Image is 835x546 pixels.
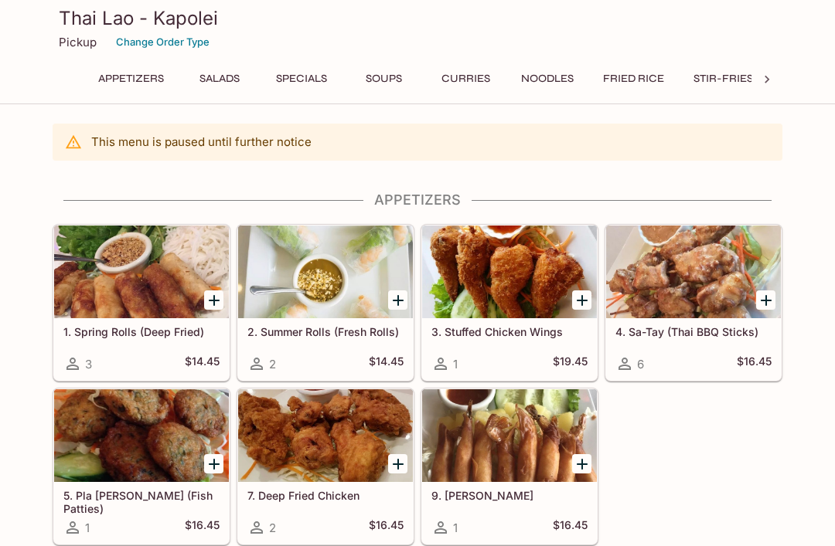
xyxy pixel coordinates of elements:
[59,35,97,49] p: Pickup
[431,325,588,338] h5: 3. Stuffed Chicken Wings
[553,354,588,373] h5: $19.45
[247,489,404,502] h5: 7. Deep Fried Chicken
[349,68,418,90] button: Soups
[513,68,582,90] button: Noodles
[59,6,776,30] h3: Thai Lao - Kapolei
[369,518,404,537] h5: $16.45
[615,325,772,338] h5: 4. Sa-Tay (Thai BBQ Sticks)
[453,521,458,535] span: 1
[606,226,781,318] div: 4. Sa-Tay (Thai BBQ Sticks)
[53,192,782,209] h4: Appetizers
[237,225,414,381] a: 2. Summer Rolls (Fresh Rolls)2$14.45
[737,354,772,373] h5: $16.45
[388,290,407,310] button: Add 2. Summer Rolls (Fresh Rolls)
[756,290,775,310] button: Add 4. Sa-Tay (Thai BBQ Sticks)
[453,357,458,371] span: 1
[422,226,597,318] div: 3. Stuffed Chicken Wings
[238,389,413,482] div: 7. Deep Fried Chicken
[247,325,404,338] h5: 2. Summer Rolls (Fresh Rolls)
[369,354,404,373] h5: $14.45
[431,68,500,90] button: Curries
[572,290,591,310] button: Add 3. Stuffed Chicken Wings
[85,521,90,535] span: 1
[572,454,591,473] button: Add 9. Kung Tod
[421,225,598,381] a: 3. Stuffed Chicken Wings1$19.45
[553,518,588,537] h5: $16.45
[54,389,229,482] div: 5. Pla Tod Mun (Fish Patties)
[388,454,407,473] button: Add 7. Deep Fried Chicken
[685,68,762,90] button: Stir-Fries
[85,357,92,371] span: 3
[422,389,597,482] div: 9. Kung Tod
[90,68,172,90] button: Appetizers
[54,226,229,318] div: 1. Spring Rolls (Deep Fried)
[421,388,598,544] a: 9. [PERSON_NAME]1$16.45
[185,68,254,90] button: Salads
[63,325,220,338] h5: 1. Spring Rolls (Deep Fried)
[431,489,588,502] h5: 9. [PERSON_NAME]
[605,225,782,381] a: 4. Sa-Tay (Thai BBQ Sticks)6$16.45
[269,357,276,371] span: 2
[637,357,644,371] span: 6
[185,518,220,537] h5: $16.45
[238,226,413,318] div: 2. Summer Rolls (Fresh Rolls)
[185,354,220,373] h5: $14.45
[237,388,414,544] a: 7. Deep Fried Chicken2$16.45
[109,30,216,54] button: Change Order Type
[204,290,223,310] button: Add 1. Spring Rolls (Deep Fried)
[204,454,223,473] button: Add 5. Pla Tod Mun (Fish Patties)
[267,68,336,90] button: Specials
[63,489,220,514] h5: 5. Pla [PERSON_NAME] (Fish Patties)
[269,521,276,535] span: 2
[91,134,312,149] p: This menu is paused until further notice
[53,225,230,381] a: 1. Spring Rolls (Deep Fried)3$14.45
[595,68,673,90] button: Fried Rice
[53,388,230,544] a: 5. Pla [PERSON_NAME] (Fish Patties)1$16.45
